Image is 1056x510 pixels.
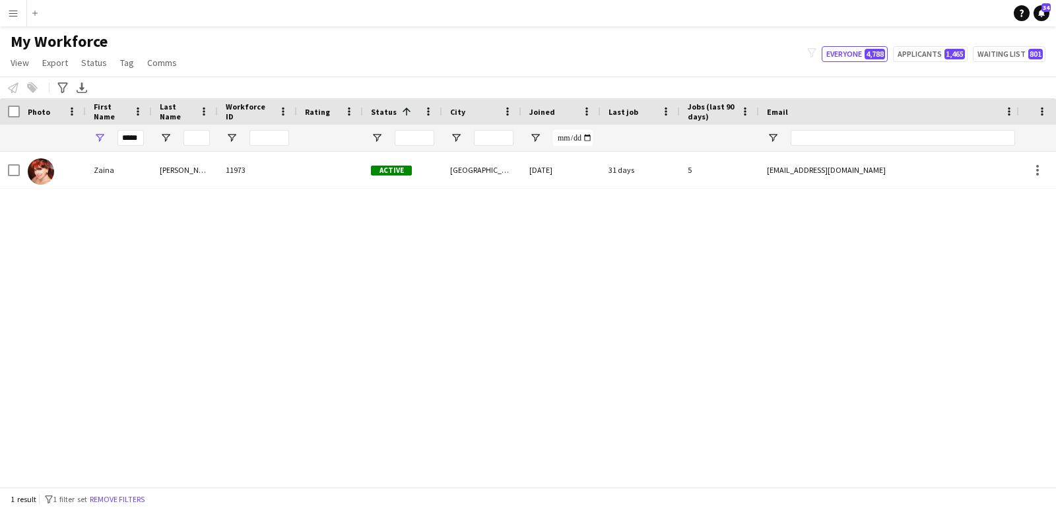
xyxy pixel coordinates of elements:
[5,54,34,71] a: View
[86,152,152,188] div: Zaina
[11,57,29,69] span: View
[53,494,87,504] span: 1 filter set
[521,152,601,188] div: [DATE]
[688,102,735,121] span: Jobs (last 90 days)
[226,102,273,121] span: Workforce ID
[1041,3,1051,12] span: 34
[226,132,238,144] button: Open Filter Menu
[680,152,759,188] div: 5
[11,32,108,51] span: My Workforce
[553,130,593,146] input: Joined Filter Input
[865,49,885,59] span: 4,788
[371,166,412,175] span: Active
[371,107,397,117] span: Status
[81,57,107,69] span: Status
[147,57,177,69] span: Comms
[759,152,1023,188] div: [EMAIL_ADDRESS][DOMAIN_NAME]
[76,54,112,71] a: Status
[474,130,513,146] input: City Filter Input
[442,152,521,188] div: [GEOGRAPHIC_DATA]
[117,130,144,146] input: First Name Filter Input
[973,46,1045,62] button: Waiting list801
[28,158,54,185] img: Zaina Gardner
[115,54,139,71] a: Tag
[305,107,330,117] span: Rating
[767,107,788,117] span: Email
[1034,5,1049,21] a: 34
[87,492,147,507] button: Remove filters
[28,107,50,117] span: Photo
[450,132,462,144] button: Open Filter Menu
[1028,49,1043,59] span: 801
[74,80,90,96] app-action-btn: Export XLSX
[160,102,194,121] span: Last Name
[601,152,680,188] div: 31 days
[152,152,218,188] div: [PERSON_NAME]
[450,107,465,117] span: City
[183,130,210,146] input: Last Name Filter Input
[37,54,73,71] a: Export
[142,54,182,71] a: Comms
[395,130,434,146] input: Status Filter Input
[609,107,638,117] span: Last job
[529,107,555,117] span: Joined
[944,49,965,59] span: 1,465
[42,57,68,69] span: Export
[94,132,106,144] button: Open Filter Menu
[218,152,297,188] div: 11973
[767,132,779,144] button: Open Filter Menu
[94,102,128,121] span: First Name
[529,132,541,144] button: Open Filter Menu
[120,57,134,69] span: Tag
[371,132,383,144] button: Open Filter Menu
[893,46,968,62] button: Applicants1,465
[822,46,888,62] button: Everyone4,788
[791,130,1015,146] input: Email Filter Input
[55,80,71,96] app-action-btn: Advanced filters
[249,130,289,146] input: Workforce ID Filter Input
[160,132,172,144] button: Open Filter Menu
